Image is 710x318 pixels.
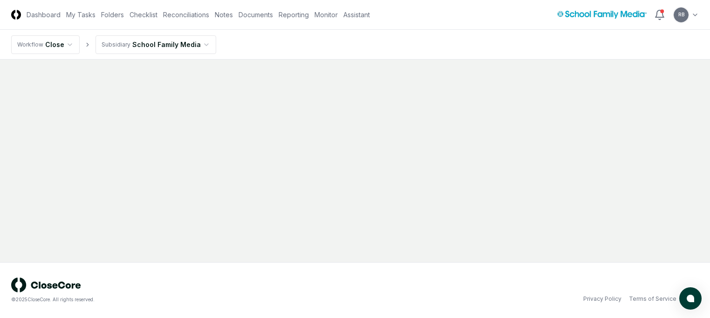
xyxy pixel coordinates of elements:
[11,10,21,20] img: Logo
[130,10,157,20] a: Checklist
[27,10,61,20] a: Dashboard
[679,287,702,310] button: atlas-launcher
[583,295,621,303] a: Privacy Policy
[17,41,43,49] div: Workflow
[163,10,209,20] a: Reconciliations
[629,295,676,303] a: Terms of Service
[314,10,338,20] a: Monitor
[673,7,690,23] button: RB
[215,10,233,20] a: Notes
[11,35,216,54] nav: breadcrumb
[101,10,124,20] a: Folders
[678,11,684,18] span: RB
[102,41,130,49] div: Subsidiary
[239,10,273,20] a: Documents
[557,11,647,19] img: School Family Media logo
[66,10,96,20] a: My Tasks
[11,296,355,303] div: © 2025 CloseCore. All rights reserved.
[279,10,309,20] a: Reporting
[11,277,81,292] img: logo
[343,10,370,20] a: Assistant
